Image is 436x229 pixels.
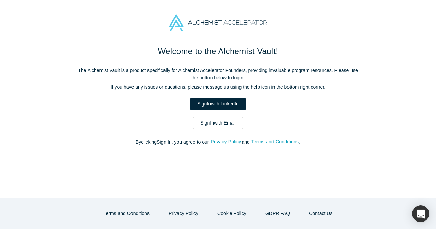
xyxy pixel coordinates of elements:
[193,117,243,129] a: SignInwith Email
[210,138,242,146] button: Privacy Policy
[251,138,299,146] button: Terms and Conditions
[190,98,246,110] a: SignInwith LinkedIn
[75,45,361,58] h1: Welcome to the Alchemist Vault!
[96,208,157,219] button: Terms and Conditions
[210,208,253,219] button: Cookie Policy
[258,208,297,219] a: GDPR FAQ
[75,138,361,146] p: By clicking Sign In , you agree to our and .
[161,208,205,219] button: Privacy Policy
[302,208,340,219] button: Contact Us
[75,84,361,91] p: If you have any issues or questions, please message us using the help icon in the bottom right co...
[169,14,267,31] img: Alchemist Accelerator Logo
[75,67,361,81] p: The Alchemist Vault is a product specifically for Alchemist Accelerator Founders, providing inval...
